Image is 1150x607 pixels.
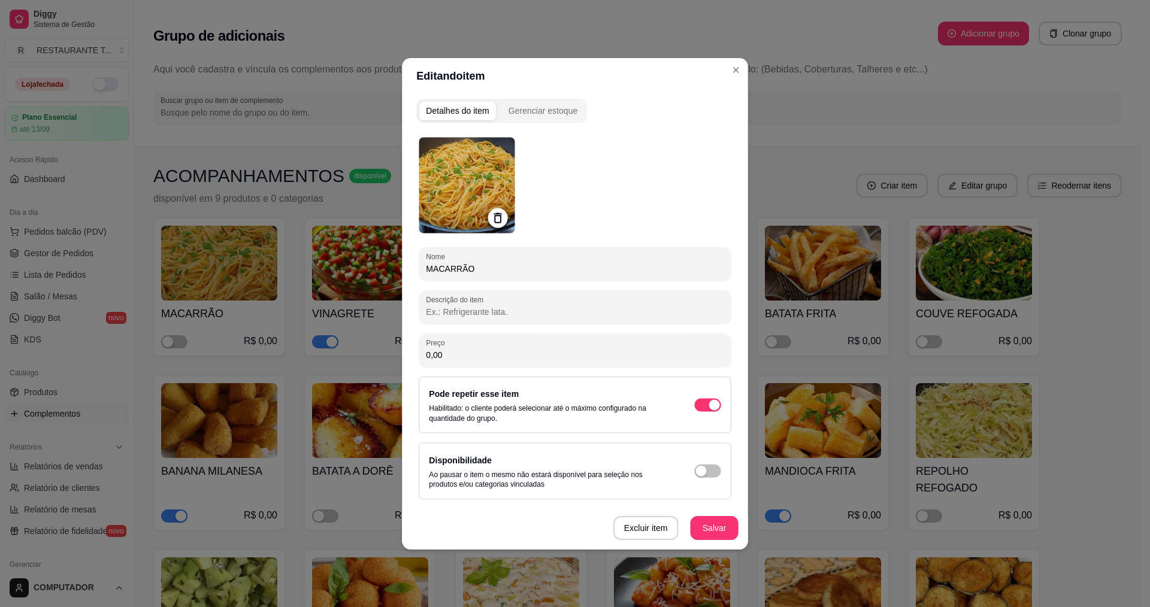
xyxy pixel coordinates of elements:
label: Nome [426,251,449,261]
header: Editando item [402,57,748,93]
input: Descrição do item [426,306,724,318]
div: Gerenciar estoque [509,105,577,117]
button: Salvar [691,515,739,539]
p: Ao pausar o item o mesmo não estará disponível para seleção nos produtos e/ou categorias vinculadas [429,469,670,488]
button: Excluir item [613,515,679,539]
p: Habilitado: o cliente poderá selecionar até o máximo configurado na quantidade do grupo. [429,403,670,423]
img: logo da loja [419,137,515,233]
input: Preço [426,349,724,361]
label: Pode repetir esse item [429,389,519,399]
label: Preço [426,338,449,348]
input: Nome [426,262,724,274]
label: Descrição do item [426,294,487,304]
div: complement-group [416,99,587,123]
label: Disponibilidade [429,455,492,465]
div: Detalhes do item [426,105,489,117]
button: Close [727,60,746,79]
div: complement-group [416,99,733,123]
